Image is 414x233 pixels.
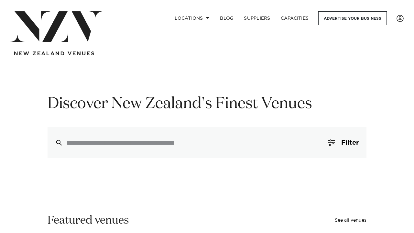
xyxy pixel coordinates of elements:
[169,11,215,25] a: Locations
[335,218,366,223] a: See all venues
[318,11,387,25] a: Advertise your business
[48,213,129,228] h2: Featured venues
[48,94,366,114] h1: Discover New Zealand's Finest Venues
[239,11,275,25] a: SUPPLIERS
[341,139,359,146] span: Filter
[276,11,314,25] a: Capacities
[10,11,102,42] img: nzv-logo.png
[321,127,366,158] button: Filter
[215,11,239,25] a: BLOG
[14,51,94,56] img: new-zealand-venues-text.png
